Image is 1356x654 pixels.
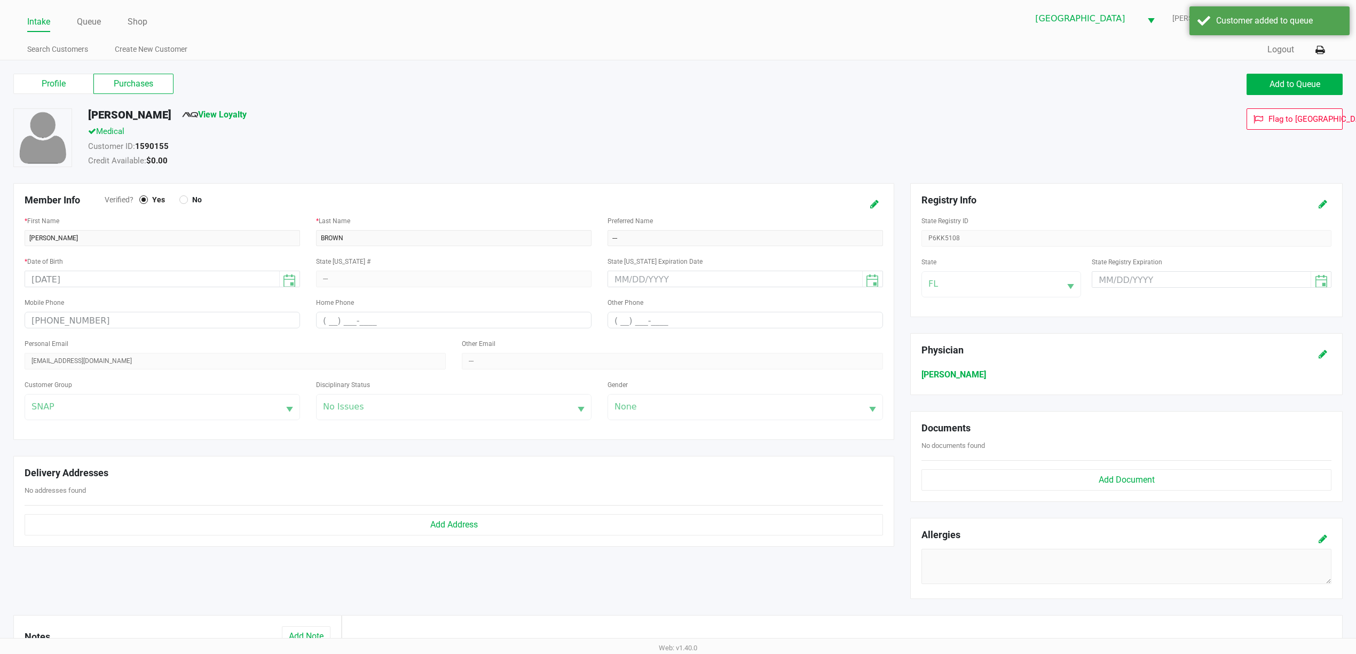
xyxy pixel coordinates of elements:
[1247,74,1343,95] button: Add to Queue
[282,626,330,647] button: Add Note
[25,467,883,479] h5: Delivery Addresses
[921,369,1331,380] h6: [PERSON_NAME]
[921,344,1260,356] h5: Physician
[105,194,139,206] span: Verified?
[25,486,86,494] span: No addresses found
[146,156,168,166] strong: $0.00
[25,514,883,535] button: Add Address
[27,14,50,29] a: Intake
[93,74,174,94] label: Purchases
[608,380,628,390] label: Gender
[921,529,960,543] h5: Allergies
[80,140,927,155] div: Customer ID:
[1270,79,1320,89] span: Add to Queue
[462,339,495,349] label: Other Email
[115,43,187,56] a: Create New Customer
[148,195,165,204] span: Yes
[135,141,169,151] strong: 1590155
[1035,12,1134,25] span: [GEOGRAPHIC_DATA]
[27,43,88,56] a: Search Customers
[80,155,927,170] div: Credit Available:
[921,257,936,267] label: State
[25,380,72,390] label: Customer Group
[921,469,1331,491] button: Add Document
[25,216,59,226] label: First Name
[128,14,147,29] a: Shop
[1247,108,1343,130] button: Flag to [GEOGRAPHIC_DATA]
[182,109,247,120] a: View Loyalty
[921,422,1331,434] h5: Documents
[25,339,68,349] label: Personal Email
[80,125,927,140] div: Medical
[25,194,105,206] h5: Member Info
[1099,475,1155,485] span: Add Document
[88,108,171,121] h5: [PERSON_NAME]
[921,442,985,450] span: No documents found
[1172,13,1251,24] span: [PERSON_NAME]
[430,519,478,530] span: Add Address
[77,14,101,29] a: Queue
[316,257,370,266] label: State [US_STATE] #
[1092,257,1162,267] label: State Registry Expiration
[608,257,703,266] label: State [US_STATE] Expiration Date
[1141,6,1161,31] button: Select
[316,380,370,390] label: Disciplinary Status
[25,257,63,266] label: Date of Birth
[188,195,202,204] span: No
[316,216,350,226] label: Last Name
[316,298,354,308] label: Home Phone
[659,644,697,652] span: Web: v1.40.0
[608,216,653,226] label: Preferred Name
[25,626,57,648] h5: Notes
[921,216,968,226] label: State Registry ID
[13,74,93,94] label: Profile
[921,194,1260,206] h5: Registry Info
[1267,43,1294,56] button: Logout
[25,298,64,308] label: Mobile Phone
[1216,14,1342,27] div: Customer added to queue
[608,298,643,308] label: Other Phone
